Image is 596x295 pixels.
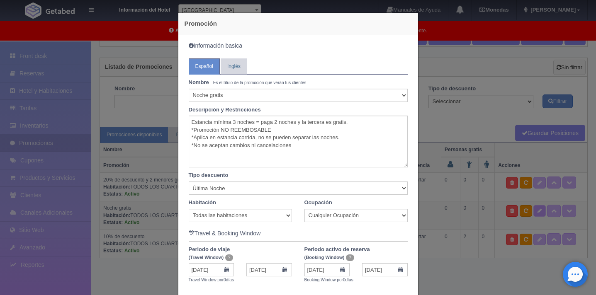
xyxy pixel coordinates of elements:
small: Booking Window por días [304,278,353,282]
label: Habitación [189,199,216,207]
a: Español [189,58,220,75]
label: Periodo activo de reserva [298,246,414,261]
label: Descripción y Restricciones [182,106,414,114]
input: Fecha final [246,263,292,276]
small: (Booking Window) [304,255,345,260]
span: ? [346,254,354,261]
small: (Travel Window) [189,255,224,260]
small: Travel Window por días [189,278,234,282]
span: 0 [224,278,226,282]
input: Fecha inicial [189,263,234,276]
h5: Información basica [189,43,408,49]
h4: Promoción [185,19,412,28]
input: Fecha inicial [304,263,350,276]
input: Fecha final [362,263,408,276]
label: Ocupación [304,199,332,207]
a: Inglés [221,58,247,75]
span: 0 [343,278,345,282]
small: Es el título de la promoción que verán tus clientes [213,80,307,85]
label: Periodo de viaje [182,246,298,261]
span: ? [225,254,234,261]
label: Tipo descuento [182,172,414,179]
h5: Travel & Booking Window [189,230,408,237]
label: Nombre [189,79,209,87]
